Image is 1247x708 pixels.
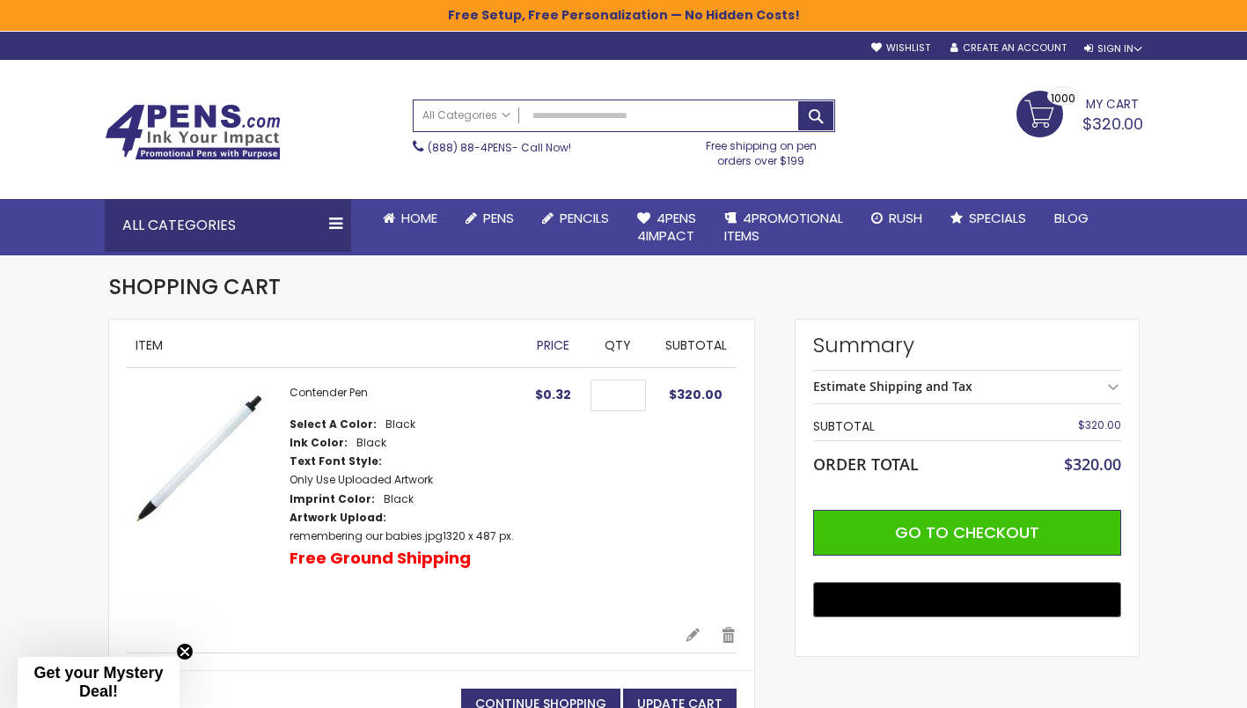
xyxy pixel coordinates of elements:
dd: Black [385,417,415,431]
dd: Only Use Uploaded Artwork [290,473,433,487]
dt: Ink Color [290,436,348,450]
a: Home [369,199,451,238]
strong: Order Total [813,451,919,475]
a: Pencils [528,199,623,238]
p: Free Ground Shipping [290,548,471,569]
a: Rush [857,199,936,238]
a: remembering our babies.jpg [290,528,443,543]
span: $0.32 [535,386,571,403]
a: Pens [451,199,528,238]
dd: 1320 x 487 px. [290,529,514,543]
span: Pens [483,209,514,227]
div: Sign In [1084,42,1142,55]
span: $320.00 [1064,454,1121,475]
span: - Call Now! [428,140,571,155]
span: Get your Mystery Deal! [33,664,163,700]
img: Contender Pen-Black [127,386,272,531]
dt: Select A Color [290,417,377,431]
th: Subtotal [813,413,1018,440]
span: 1000 [1051,90,1075,107]
span: Item [136,336,163,354]
div: Free shipping on pen orders over $199 [687,132,835,167]
a: 4PROMOTIONALITEMS [710,199,857,256]
span: 4PROMOTIONAL ITEMS [724,209,843,245]
span: Rush [889,209,922,227]
img: 4Pens Custom Pens and Promotional Products [105,104,281,160]
a: Contender Pen-Black [127,386,290,609]
div: Get your Mystery Deal!Close teaser [18,657,180,708]
a: Create an Account [950,41,1067,55]
dt: Artwork Upload [290,511,386,525]
span: Qty [605,336,631,354]
span: 4Pens 4impact [637,209,696,245]
a: Specials [936,199,1040,238]
span: Specials [969,209,1026,227]
span: Go to Checkout [895,521,1039,543]
a: Wishlist [871,41,930,55]
button: Buy with GPay [813,582,1121,617]
a: $320.00 1000 [1016,91,1143,135]
span: $320.00 [669,386,723,403]
span: Home [401,209,437,227]
a: (888) 88-4PENS [428,140,512,155]
dt: Text Font Style [290,454,382,468]
dd: Black [384,492,414,506]
a: Contender Pen [290,385,368,400]
button: Go to Checkout [813,510,1121,556]
span: $320.00 [1078,417,1121,432]
span: $320.00 [1082,113,1143,135]
strong: Estimate Shipping and Tax [813,378,972,395]
dd: Black [356,436,386,450]
a: All Categories [414,100,519,129]
span: Shopping Cart [109,272,281,301]
span: Pencils [560,209,609,227]
dt: Imprint Color [290,492,375,506]
span: Subtotal [665,336,727,354]
button: Close teaser [176,643,194,660]
span: Price [537,336,569,354]
span: All Categories [422,108,510,122]
strong: Summary [813,331,1121,359]
span: Blog [1054,209,1089,227]
a: Blog [1040,199,1103,238]
a: 4Pens4impact [623,199,710,256]
div: All Categories [105,199,351,252]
